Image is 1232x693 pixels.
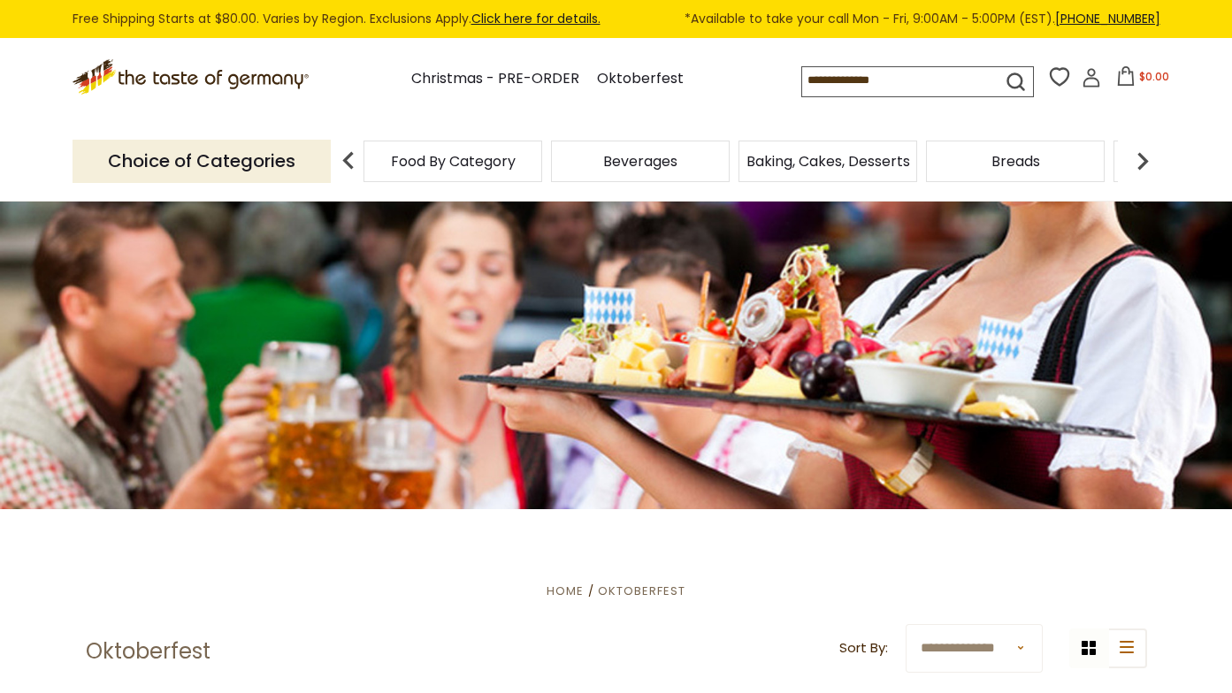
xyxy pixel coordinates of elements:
[746,155,910,168] a: Baking, Cakes, Desserts
[603,155,677,168] a: Beverages
[331,143,366,179] img: previous arrow
[547,583,584,599] a: Home
[411,67,579,91] a: Christmas - PRE-ORDER
[1139,69,1169,84] span: $0.00
[1105,66,1180,93] button: $0.00
[391,155,516,168] a: Food By Category
[685,9,1160,29] span: *Available to take your call Mon - Fri, 9:00AM - 5:00PM (EST).
[991,155,1040,168] a: Breads
[1125,143,1160,179] img: next arrow
[471,10,601,27] a: Click here for details.
[73,9,1160,29] div: Free Shipping Starts at $80.00. Varies by Region. Exclusions Apply.
[1055,10,1160,27] a: [PHONE_NUMBER]
[839,637,888,659] label: Sort By:
[598,583,685,599] a: Oktoberfest
[597,67,684,91] a: Oktoberfest
[73,140,331,183] p: Choice of Categories
[86,638,210,665] h1: Oktoberfest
